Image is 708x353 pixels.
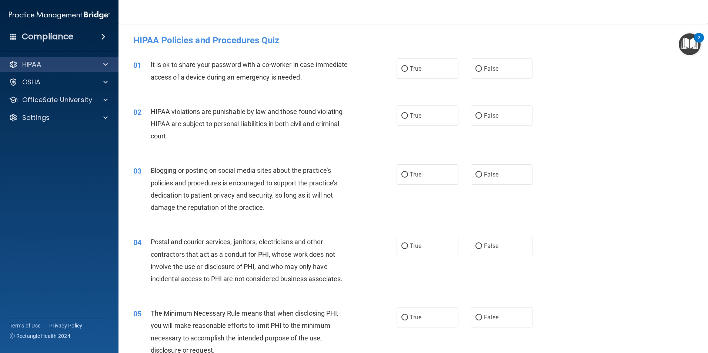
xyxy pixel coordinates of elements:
input: True [401,66,408,72]
a: Privacy Policy [49,322,83,329]
span: False [484,112,498,119]
span: Ⓒ Rectangle Health 2024 [10,332,70,340]
h4: HIPAA Policies and Procedures Quiz [133,36,693,45]
p: HIPAA [22,60,41,69]
span: True [410,112,421,119]
p: OSHA [22,78,41,87]
p: OfficeSafe University [22,95,92,104]
span: Postal and courier services, janitors, electricians and other contractors that act as a conduit f... [151,238,343,283]
span: 05 [133,309,141,318]
span: 03 [133,167,141,175]
span: It is ok to share your password with a co-worker in case immediate access of a device during an e... [151,61,348,81]
a: HIPAA [9,60,108,69]
input: True [401,172,408,178]
span: Blogging or posting on social media sites about the practice’s policies and procedures is encoura... [151,167,337,211]
span: HIPAA violations are punishable by law and those found violating HIPAA are subject to personal li... [151,108,343,140]
img: PMB logo [9,8,110,23]
a: Settings [9,113,108,122]
span: True [410,65,421,72]
span: True [410,171,421,178]
span: True [410,314,421,321]
input: False [475,243,482,249]
input: True [401,113,408,119]
span: 04 [133,238,141,247]
input: False [475,172,482,178]
span: True [410,242,421,249]
span: 02 [133,108,141,117]
span: False [484,314,498,321]
div: 2 [698,38,700,47]
span: 01 [133,61,141,70]
input: True [401,243,408,249]
span: False [484,171,498,178]
p: Settings [22,113,50,122]
h4: Compliance [22,31,73,42]
iframe: Drift Widget Chat Controller [580,300,699,330]
button: Open Resource Center, 2 new notifications [679,33,701,55]
input: False [475,315,482,320]
a: OSHA [9,78,108,87]
input: True [401,315,408,320]
span: False [484,65,498,72]
span: False [484,242,498,249]
a: Terms of Use [10,322,40,329]
input: False [475,113,482,119]
input: False [475,66,482,72]
a: OfficeSafe University [9,95,108,104]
